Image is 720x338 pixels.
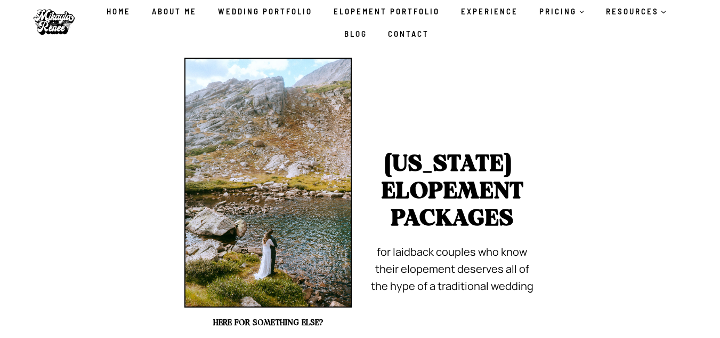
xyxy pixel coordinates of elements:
span: RESOURCES [606,5,667,18]
span: PRICING [539,5,585,18]
p: fOR LAIDBACK COUPLES WHO know THEIR ELOPEMENT DESERVES ALL OF THE HYPE OF A TRADITIONAL WEDDING [369,243,536,295]
a: Blog [334,22,378,45]
img: Mikayla Renee Photo [27,4,80,41]
a: Contact [378,22,440,45]
strong: [US_STATE] ELOPEMENT PACKAGES [381,153,523,230]
strong: Here for something else? [213,319,323,327]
